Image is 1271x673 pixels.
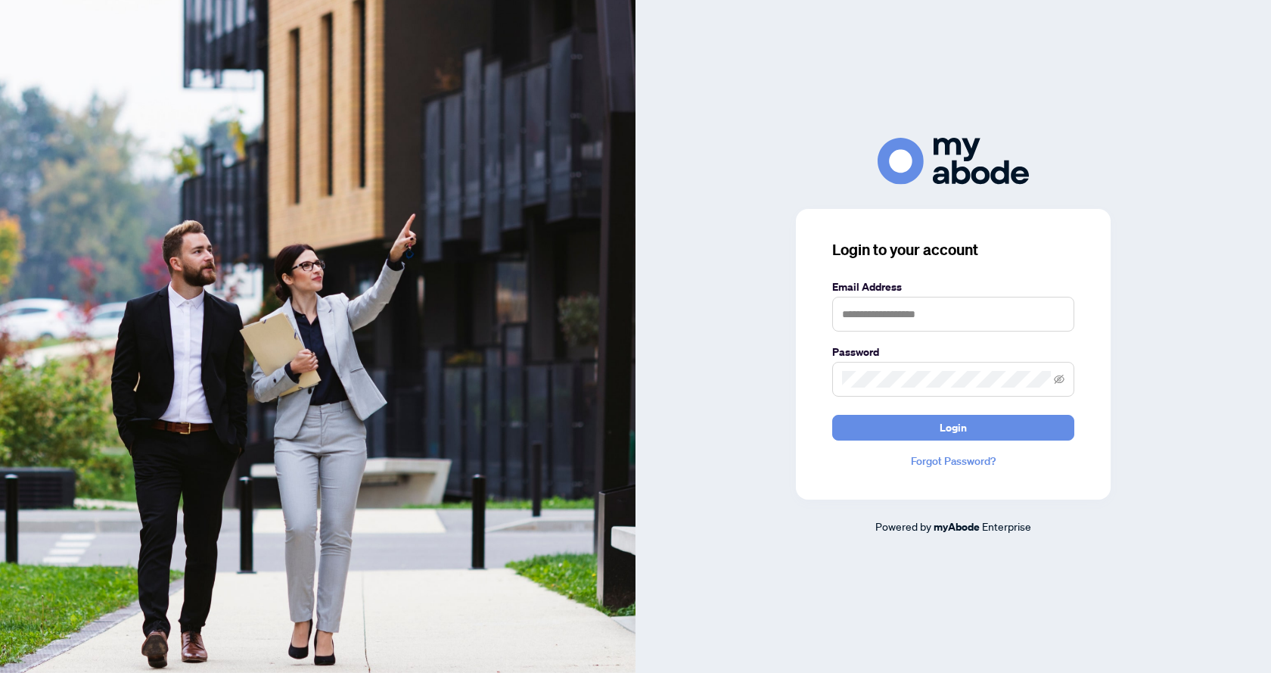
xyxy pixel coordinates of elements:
[832,453,1074,469] a: Forgot Password?
[875,519,931,533] span: Powered by
[934,519,980,535] a: myAbode
[832,279,1074,295] label: Email Address
[832,344,1074,360] label: Password
[878,138,1029,184] img: ma-logo
[982,519,1031,533] span: Enterprise
[832,239,1074,260] h3: Login to your account
[832,415,1074,441] button: Login
[940,416,967,440] span: Login
[1054,374,1064,385] span: eye-invisible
